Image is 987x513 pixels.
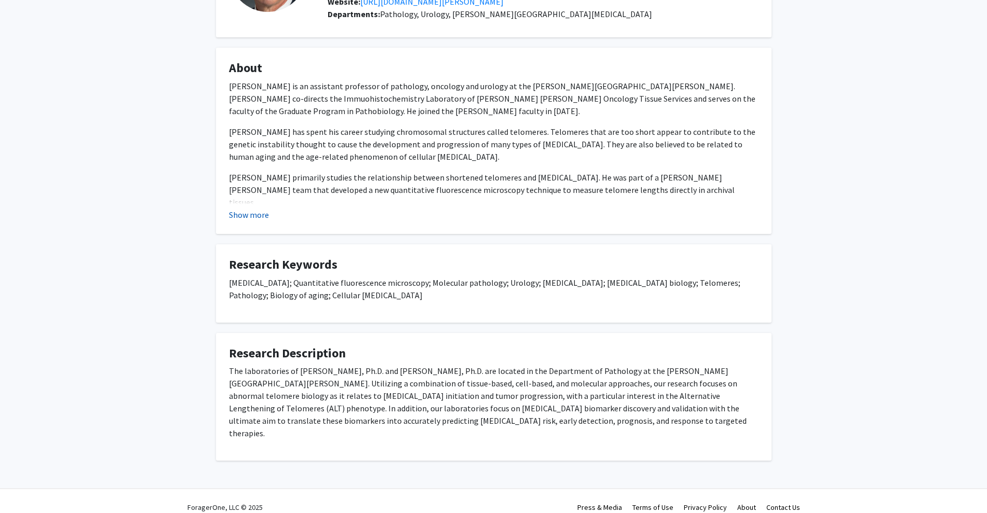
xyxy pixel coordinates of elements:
[577,503,622,512] a: Press & Media
[229,346,759,361] h4: Research Description
[737,503,756,512] a: About
[229,80,759,117] p: [PERSON_NAME] is an assistant professor of pathology, oncology and urology at the [PERSON_NAME][G...
[229,171,759,209] p: [PERSON_NAME] primarily studies the relationship between shortened telomeres and [MEDICAL_DATA]. ...
[229,126,759,163] p: [PERSON_NAME] has spent his career studying chromosomal structures called telomeres. Telomeres th...
[328,9,380,19] b: Departments:
[632,503,673,512] a: Terms of Use
[684,503,727,512] a: Privacy Policy
[229,365,759,439] p: The laboratories of [PERSON_NAME], Ph.D. and [PERSON_NAME], Ph.D. are located in the Department o...
[229,61,759,76] h4: About
[229,209,269,221] button: Show more
[8,466,44,505] iframe: Chat
[766,503,800,512] a: Contact Us
[229,276,759,301] p: [MEDICAL_DATA]; Quantitative fluorescence microscopy; Molecular pathology; Urology; [MEDICAL_DATA...
[380,9,652,19] span: Pathology, Urology, [PERSON_NAME][GEOGRAPHIC_DATA][MEDICAL_DATA]
[229,257,759,272] h4: Research Keywords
